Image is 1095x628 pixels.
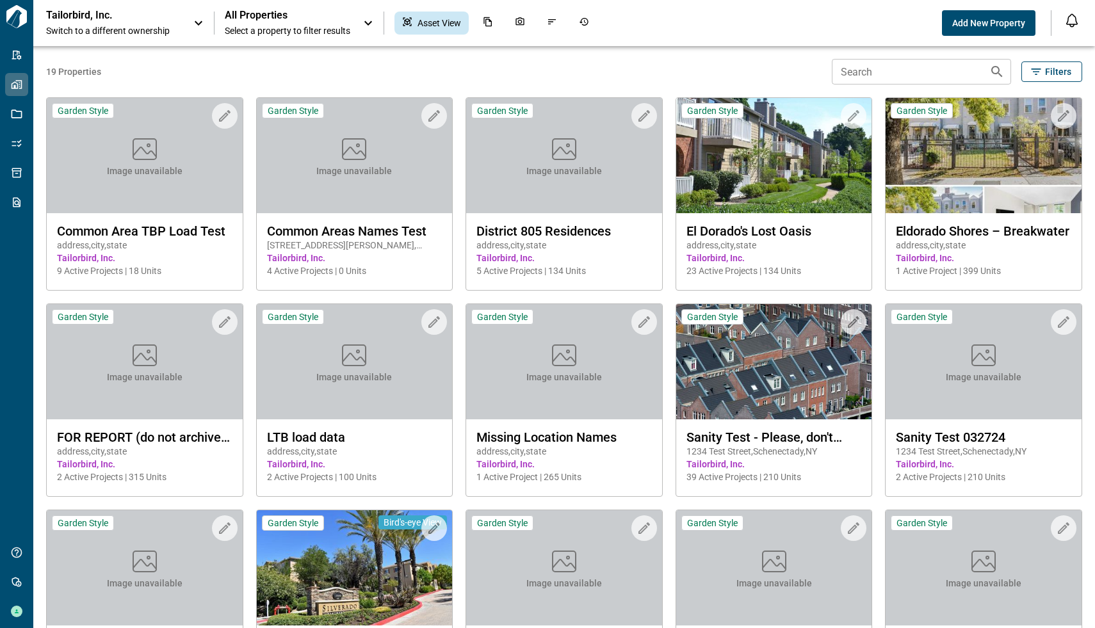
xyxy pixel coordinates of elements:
[984,59,1010,85] button: Search properties
[686,223,862,239] span: El Dorado's Lost Oasis
[896,239,1071,252] span: address , city , state
[1021,61,1082,82] button: Filters
[476,430,652,445] span: Missing Location Names
[46,24,181,37] span: Switch to a different ownership
[418,17,461,29] span: Asset View
[46,9,161,22] p: Tailorbird, Inc.
[686,252,862,264] span: Tailorbird, Inc.
[476,445,652,458] span: address , city , state
[896,517,947,529] span: Garden Style
[539,12,565,35] div: Issues & Info
[676,98,872,213] img: property-asset
[687,105,738,117] span: Garden Style
[57,458,232,471] span: Tailorbird, Inc.
[686,430,862,445] span: Sanity Test - Please, don't touch
[896,458,1071,471] span: Tailorbird, Inc.
[107,165,182,177] span: Image unavailable
[942,10,1035,36] button: Add New Property
[896,105,947,117] span: Garden Style
[394,12,469,35] div: Asset View
[477,105,528,117] span: Garden Style
[267,430,442,445] span: LTB load data
[46,65,827,78] span: 19 Properties
[58,105,108,117] span: Garden Style
[58,311,108,323] span: Garden Style
[268,517,318,529] span: Garden Style
[57,471,232,483] span: 2 Active Projects | 315 Units
[268,311,318,323] span: Garden Style
[107,371,182,383] span: Image unavailable
[896,223,1071,239] span: Eldorado Shores – Breakwater
[1045,65,1071,78] span: Filters
[687,311,738,323] span: Garden Style
[57,252,232,264] span: Tailorbird, Inc.
[267,445,442,458] span: address , city , state
[526,165,602,177] span: Image unavailable
[476,471,652,483] span: 1 Active Project | 265 Units
[896,445,1071,458] span: 1234 Test Street , Schenectady , NY
[686,264,862,277] span: 23 Active Projects | 134 Units
[676,304,872,419] img: property-asset
[57,223,232,239] span: Common Area TBP Load Test
[526,371,602,383] span: Image unavailable
[946,371,1021,383] span: Image unavailable
[225,9,350,22] span: All Properties
[316,371,392,383] span: Image unavailable
[57,264,232,277] span: 9 Active Projects | 18 Units
[268,105,318,117] span: Garden Style
[507,12,533,35] div: Photos
[1062,10,1082,31] button: Open notification feed
[267,264,442,277] span: 4 Active Projects | 0 Units
[886,98,1082,213] img: property-asset
[736,577,812,590] span: Image unavailable
[225,24,350,37] span: Select a property to filter results
[896,252,1071,264] span: Tailorbird, Inc.
[476,239,652,252] span: address , city , state
[475,12,501,35] div: Documents
[107,577,182,590] span: Image unavailable
[316,165,392,177] span: Image unavailable
[384,517,442,528] span: Bird's-eye View
[896,471,1071,483] span: 2 Active Projects | 210 Units
[476,223,652,239] span: District 805 Residences
[267,239,442,252] span: [STREET_ADDRESS][PERSON_NAME] , [GEOGRAPHIC_DATA] , NJ
[686,445,862,458] span: 1234 Test Street , Schenectady , NY
[896,264,1071,277] span: 1 Active Project | 399 Units
[477,311,528,323] span: Garden Style
[257,510,453,625] img: property-asset
[687,517,738,529] span: Garden Style
[267,458,442,471] span: Tailorbird, Inc.
[267,223,442,239] span: Common Areas Names Test
[526,577,602,590] span: Image unavailable
[57,445,232,458] span: address , city , state
[686,239,862,252] span: address , city , state
[57,430,232,445] span: FOR REPORT (do not archive yet)
[896,311,947,323] span: Garden Style
[267,252,442,264] span: Tailorbird, Inc.
[686,471,862,483] span: 39 Active Projects | 210 Units
[477,517,528,529] span: Garden Style
[952,17,1025,29] span: Add New Property
[896,430,1071,445] span: Sanity Test 032724
[946,577,1021,590] span: Image unavailable
[57,239,232,252] span: address , city , state
[571,12,597,35] div: Job History
[58,517,108,529] span: Garden Style
[686,458,862,471] span: Tailorbird, Inc.
[476,264,652,277] span: 5 Active Projects | 134 Units
[476,458,652,471] span: Tailorbird, Inc.
[267,471,442,483] span: 2 Active Projects | 100 Units
[476,252,652,264] span: Tailorbird, Inc.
